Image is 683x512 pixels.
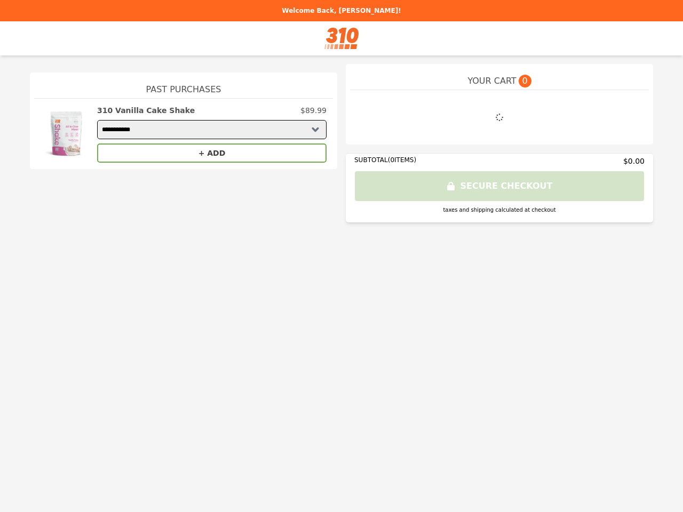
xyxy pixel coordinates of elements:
h1: Past Purchases [34,73,333,98]
img: 310 Vanilla Cake Shake [41,105,92,163]
p: $89.99 [300,105,327,116]
span: YOUR CART [467,75,516,87]
p: Welcome Back, [PERSON_NAME]! [6,6,677,15]
span: 0 [519,75,531,87]
span: SUBTOTAL [354,156,388,164]
span: ( 0 ITEMS) [388,156,416,164]
img: Brand Logo [324,28,359,49]
button: + ADD [97,143,327,163]
span: $0.00 [623,156,645,166]
select: Select a product variant [97,120,327,139]
div: taxes and shipping calculated at checkout [354,206,645,214]
h2: 310 Vanilla Cake Shake [97,105,195,116]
